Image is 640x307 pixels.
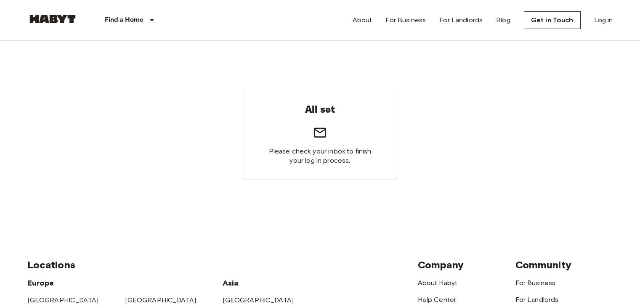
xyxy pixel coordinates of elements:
[418,279,458,287] a: About Habyt
[27,259,75,271] span: Locations
[223,296,294,304] a: [GEOGRAPHIC_DATA]
[594,15,613,25] a: Log in
[125,296,197,304] a: [GEOGRAPHIC_DATA]
[263,147,377,165] span: Please check your inbox to finish your log in process.
[305,101,335,119] h6: All set
[418,259,464,271] span: Company
[105,15,144,25] p: Find a Home
[27,296,99,304] a: [GEOGRAPHIC_DATA]
[418,296,457,304] a: Help Center
[27,15,78,23] img: Habyt
[515,259,571,271] span: Community
[223,278,239,288] span: Asia
[515,296,559,304] a: For Landlords
[515,279,556,287] a: For Business
[353,15,372,25] a: About
[524,11,581,29] a: Get in Touch
[439,15,483,25] a: For Landlords
[27,278,54,288] span: Europe
[496,15,510,25] a: Blog
[385,15,426,25] a: For Business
